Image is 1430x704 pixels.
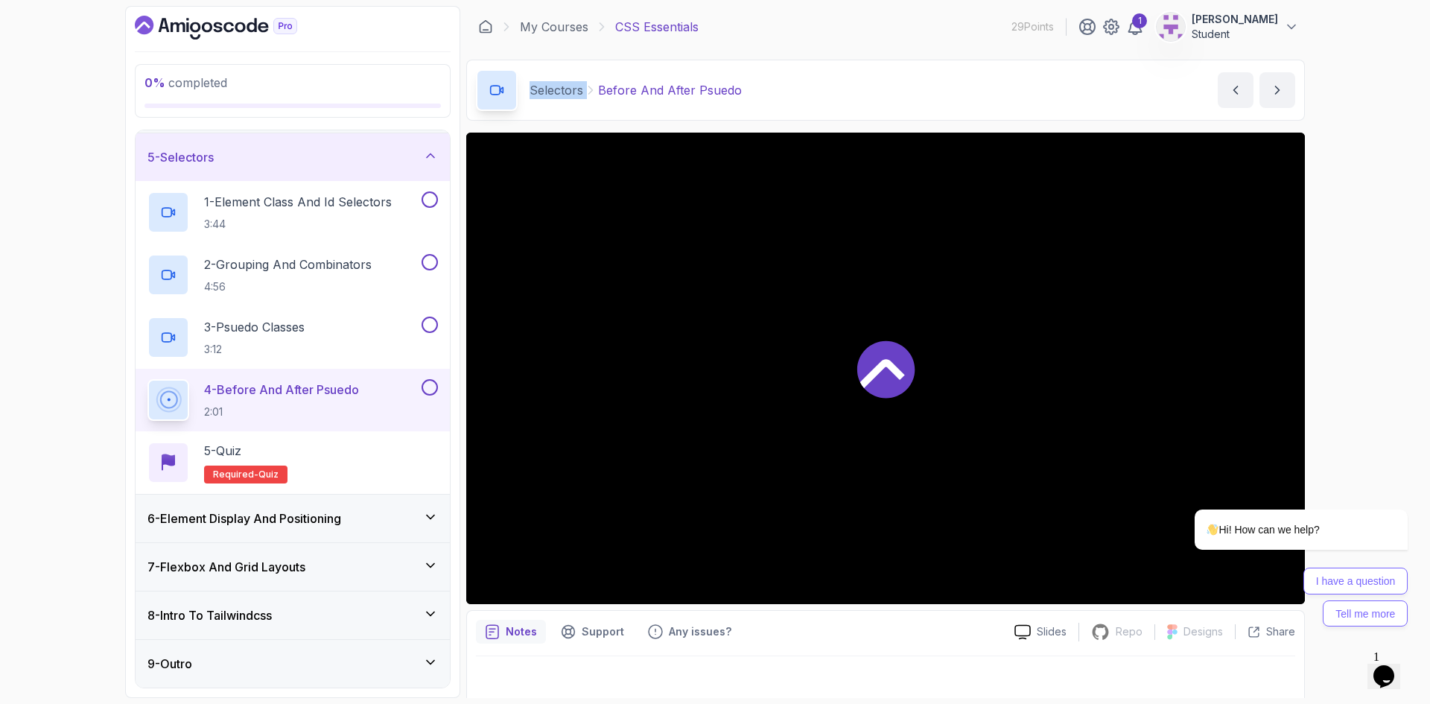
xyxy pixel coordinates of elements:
a: My Courses [520,18,588,36]
button: Support button [552,620,633,644]
button: 9-Outro [136,640,450,688]
a: Dashboard [478,19,493,34]
span: completed [144,75,227,90]
p: 5 - Quiz [204,442,241,460]
p: Selectors [530,81,583,99]
p: Any issues? [669,624,731,639]
button: 4-Before And After Psuedo2:01 [147,379,438,421]
button: Feedback button [639,620,740,644]
span: Required- [213,469,258,481]
iframe: chat widget [1147,375,1415,637]
button: previous content [1218,72,1253,108]
button: 5-Selectors [136,133,450,181]
p: 1 - Element Class And Id Selectors [204,193,392,211]
p: [PERSON_NAME] [1192,12,1278,27]
p: Student [1192,27,1278,42]
button: notes button [476,620,546,644]
p: 2:01 [204,405,359,419]
p: Before And After Psuedo [598,81,742,99]
p: 3 - Psuedo Classes [204,318,305,336]
button: 1-Element Class And Id Selectors3:44 [147,191,438,233]
button: 8-Intro To Tailwindcss [136,592,450,639]
img: user profile image [1157,13,1185,41]
p: 29 Points [1011,19,1054,34]
p: Support [582,624,624,639]
button: 6-Element Display And Positioning [136,495,450,542]
iframe: chat widget [1367,644,1415,689]
button: 5-QuizRequired-quiz [147,442,438,483]
h3: 7 - Flexbox And Grid Layouts [147,558,305,576]
p: Notes [506,624,537,639]
span: quiz [258,469,279,481]
button: user profile image[PERSON_NAME]Student [1156,12,1299,42]
h3: 6 - Element Display And Positioning [147,510,341,527]
a: 1 [1126,18,1144,36]
h3: 8 - Intro To Tailwindcss [147,606,272,624]
button: next content [1259,72,1295,108]
span: 0 % [144,75,165,90]
h3: 9 - Outro [147,655,192,673]
p: 3:12 [204,342,305,357]
h3: 5 - Selectors [147,148,214,166]
p: 4:56 [204,279,372,294]
p: 4 - Before And After Psuedo [204,381,359,399]
p: Slides [1037,624,1067,639]
p: Repo [1116,624,1143,639]
a: Slides [1002,624,1078,640]
button: 2-Grouping And Combinators4:56 [147,254,438,296]
button: 7-Flexbox And Grid Layouts [136,543,450,591]
p: CSS Essentials [615,18,699,36]
a: Dashboard [135,16,331,39]
p: 3:44 [204,217,392,232]
p: 2 - Grouping And Combinators [204,256,372,273]
div: 1 [1132,13,1147,28]
button: 3-Psuedo Classes3:12 [147,317,438,358]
